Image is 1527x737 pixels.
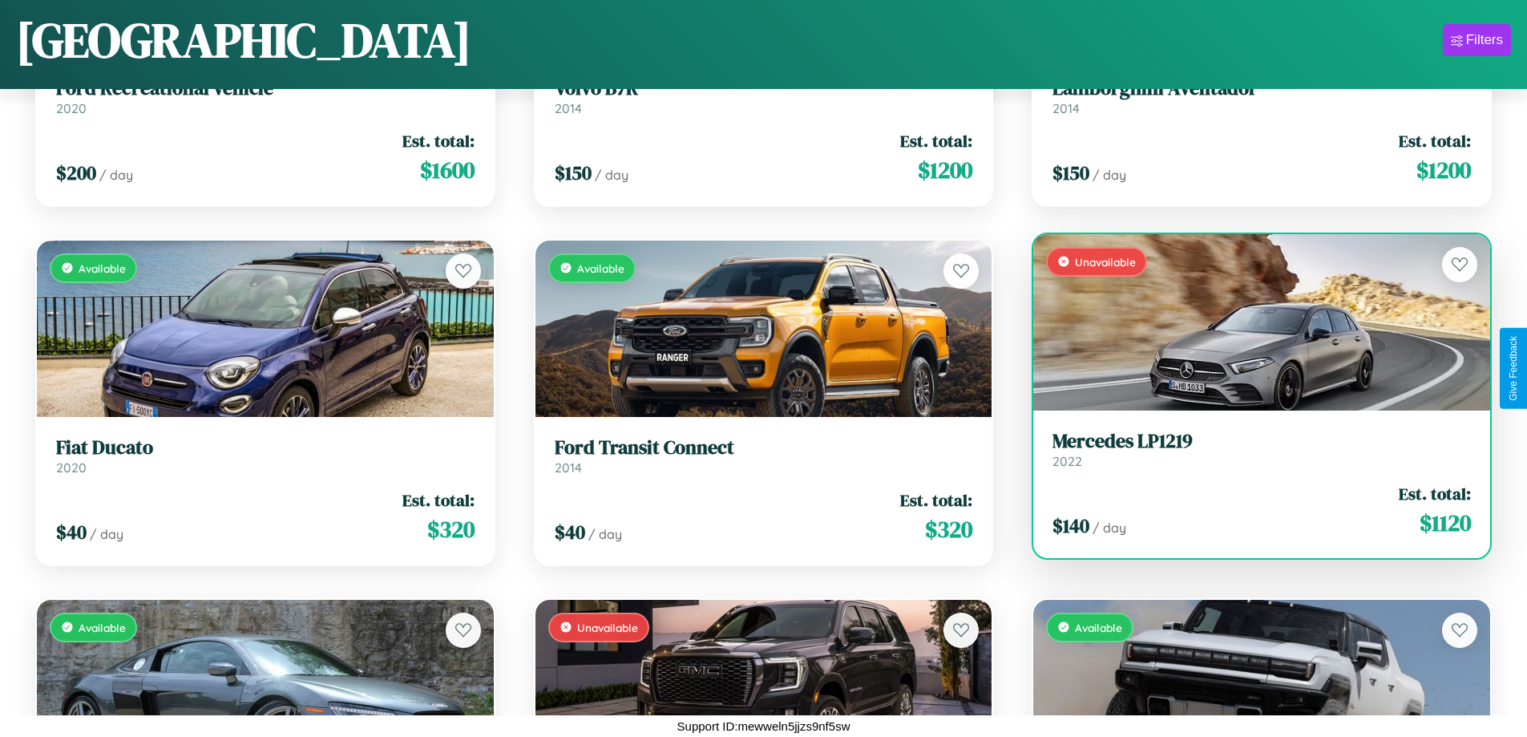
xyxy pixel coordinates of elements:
a: Volvo B7R2014 [555,77,973,116]
h3: Mercedes LP1219 [1052,430,1471,453]
span: Est. total: [1399,129,1471,152]
span: $ 40 [555,519,585,545]
h3: Fiat Ducato [56,436,475,460]
span: Est. total: [1399,482,1471,505]
a: Ford Transit Connect2014 [555,436,973,476]
span: Est. total: [402,488,475,512]
span: Available [79,621,126,634]
span: / day [588,526,622,542]
div: Give Feedback [1508,336,1519,401]
span: / day [90,526,123,542]
span: $ 1200 [918,154,972,186]
span: 2020 [56,100,87,116]
span: Available [79,261,126,275]
span: 2014 [555,100,582,116]
span: / day [99,167,133,183]
span: $ 320 [427,513,475,545]
span: $ 1200 [1416,154,1471,186]
h3: Lamborghini Aventador [1052,77,1471,100]
h1: [GEOGRAPHIC_DATA] [16,7,471,73]
span: $ 150 [1052,160,1089,186]
span: Est. total: [900,129,972,152]
h3: Ford Transit Connect [555,436,973,460]
h3: Volvo B7R [555,77,973,100]
span: Available [1075,621,1122,634]
button: Filters [1443,24,1511,56]
span: / day [1093,520,1126,536]
a: Fiat Ducato2020 [56,436,475,476]
div: Filters [1466,32,1503,48]
span: / day [595,167,628,183]
span: $ 200 [56,160,96,186]
span: Est. total: [900,488,972,512]
h3: Ford Recreational Vehicle [56,77,475,100]
span: Unavailable [1075,255,1136,269]
span: $ 1120 [1420,507,1471,539]
span: $ 320 [925,513,972,545]
span: / day [1093,167,1126,183]
a: Lamborghini Aventador2014 [1052,77,1471,116]
span: Available [577,261,624,275]
span: $ 40 [56,519,87,545]
span: 2022 [1052,453,1082,469]
a: Ford Recreational Vehicle2020 [56,77,475,116]
span: 2020 [56,460,87,476]
span: Unavailable [577,621,638,634]
p: Support ID: mewweln5jjzs9nf5sw [677,715,850,737]
a: Mercedes LP12192022 [1052,430,1471,469]
span: $ 1600 [420,154,475,186]
span: $ 150 [555,160,592,186]
span: 2014 [1052,100,1080,116]
span: $ 140 [1052,512,1089,539]
span: 2014 [555,460,582,476]
span: Est. total: [402,129,475,152]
